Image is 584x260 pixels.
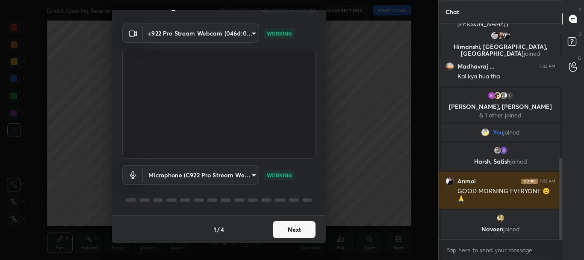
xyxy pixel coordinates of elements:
[578,31,581,37] p: D
[510,157,527,165] span: joined
[490,31,498,40] img: d27029c33ba94aa29421ea00ad1b7cb2.jpg
[505,91,513,100] div: 1
[503,129,520,136] span: joined
[540,179,555,184] div: 7:02 AM
[499,91,507,100] img: default.png
[439,24,562,239] div: grid
[457,72,555,81] div: Kal kya hua tha
[540,64,555,69] div: 7:02 AM
[503,225,519,233] span: joined
[445,62,454,71] img: 3
[493,129,503,136] span: You
[273,221,316,238] button: Next
[439,0,466,23] p: Chat
[578,55,581,61] p: G
[446,103,555,110] p: [PERSON_NAME], [PERSON_NAME]
[493,146,501,155] img: 4fc376c86fa6417e94c9f72dffec4df6.jpg
[521,179,538,184] img: iconic-dark.1390631f.png
[457,63,495,70] h6: Madhavraj ...
[457,187,555,203] div: GOOD MORNING EVERYONE 😊 🙏
[217,225,220,234] h4: /
[579,7,581,13] p: T
[445,177,454,185] img: 24e40c70ea444178bae5a229ac27517e.jpg
[493,91,501,100] img: 83573220_6C25D34B-E7EE-4A85-B57D-1EC3B0248418.png
[496,214,504,222] img: b16c0645115c416e95665562107767fc.jpg
[481,128,490,137] img: f9cedfd879bc469590c381557314c459.jpg
[446,43,555,57] p: Himanshi, [GEOGRAPHIC_DATA], [GEOGRAPHIC_DATA]
[143,165,259,185] div: c922 Pro Stream Webcam (046d:085c)
[446,112,555,119] p: & 1 other joined
[267,30,292,37] p: WORKING
[499,146,507,155] img: 7539d9f88c8d4b4da9f6d7f1cde2b2df.43540023_3
[523,49,540,57] span: joined
[446,226,555,233] p: Naveen
[446,158,555,165] p: Harsh, Satish
[496,31,504,40] img: ce4e248c6340450a884dbbaf1c6a073f.jpg
[221,225,224,234] h4: 4
[502,31,510,40] img: 24e40c70ea444178bae5a229ac27517e.jpg
[457,177,476,185] h6: Anmol
[143,24,259,43] div: c922 Pro Stream Webcam (046d:085c)
[214,225,216,234] h4: 1
[487,91,496,100] img: 932665a7c5b24a3694d5ca80951063f5.38311704_3
[267,171,292,179] p: WORKING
